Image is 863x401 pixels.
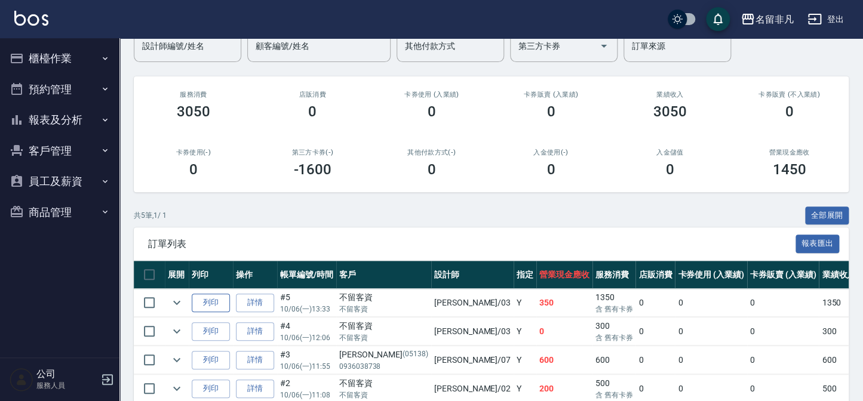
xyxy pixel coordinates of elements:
td: 300 [819,317,858,346]
h3: 0 [546,103,555,120]
h2: 入金使用(-) [506,149,597,156]
p: 不留客資 [339,332,428,343]
p: 10/06 (一) 11:08 [280,390,333,400]
td: 600 [592,346,636,374]
h3: -1600 [293,161,331,178]
button: 預約管理 [5,74,115,105]
p: 10/06 (一) 13:33 [280,304,333,314]
td: 0 [747,317,819,346]
h2: 卡券販賣 (不入業績) [744,91,835,98]
p: 10/06 (一) 12:06 [280,332,333,343]
th: 營業現金應收 [536,261,592,289]
td: 0 [536,317,592,346]
th: 業績收入 [819,261,858,289]
h2: 卡券販賣 (入業績) [506,91,597,98]
h2: 第三方卡券(-) [268,149,358,156]
h2: 卡券使用 (入業績) [386,91,477,98]
td: #3 [277,346,336,374]
th: 客戶 [336,261,431,289]
h3: 0 [428,103,436,120]
h3: 0 [666,161,674,178]
button: 商品管理 [5,197,115,228]
h2: 卡券使用(-) [148,149,239,156]
h3: 1450 [772,161,806,178]
h3: 0 [189,161,198,178]
p: 0936038738 [339,361,428,372]
td: 0 [635,289,675,317]
th: 店販消費 [635,261,675,289]
td: 0 [635,346,675,374]
p: 服務人員 [36,380,97,391]
h2: 營業現金應收 [744,149,835,156]
h2: 業績收入 [625,91,715,98]
button: 列印 [192,294,230,312]
button: save [706,7,730,31]
span: 訂單列表 [148,238,796,250]
button: expand row [168,351,186,369]
div: 不留客資 [339,320,428,332]
img: Logo [14,11,48,26]
p: 含 舊有卡券 [595,332,633,343]
div: 名留非凡 [755,12,793,27]
td: 0 [747,346,819,374]
td: 0 [675,317,747,346]
button: 櫃檯作業 [5,43,115,74]
th: 帳單編號/時間 [277,261,336,289]
div: 不留客資 [339,291,428,304]
h3: 3050 [177,103,210,120]
td: 1350 [592,289,636,317]
td: 0 [675,346,747,374]
h3: 3050 [653,103,687,120]
div: 不留客資 [339,377,428,390]
button: expand row [168,294,186,311]
th: 卡券販賣 (入業績) [747,261,819,289]
th: 設計師 [431,261,514,289]
p: 不留客資 [339,304,428,314]
button: 全部展開 [805,206,849,225]
button: 列印 [192,380,230,398]
td: [PERSON_NAME] /07 [431,346,514,374]
h3: 0 [428,161,436,178]
button: 列印 [192,351,230,369]
p: 含 舊有卡券 [595,304,633,314]
td: 1350 [819,289,858,317]
h3: 服務消費 [148,91,239,98]
td: Y [514,317,536,346]
th: 展開 [165,261,189,289]
p: 共 5 筆, 1 / 1 [134,210,167,221]
a: 詳情 [236,380,274,398]
td: 600 [819,346,858,374]
td: [PERSON_NAME] /03 [431,317,514,346]
p: 10/06 (一) 11:55 [280,361,333,372]
a: 詳情 [236,294,274,312]
button: 員工及薪資 [5,166,115,197]
td: 0 [635,317,675,346]
a: 詳情 [236,351,274,369]
th: 操作 [233,261,277,289]
a: 報表匯出 [796,237,840,249]
td: 0 [747,289,819,317]
img: Person [10,368,33,391]
td: 0 [675,289,747,317]
td: 300 [592,317,636,346]
th: 卡券使用 (入業績) [675,261,747,289]
button: expand row [168,380,186,397]
button: 登出 [803,8,849,30]
p: 含 舊有卡券 [595,390,633,400]
td: #5 [277,289,336,317]
h5: 公司 [36,368,97,380]
h3: 0 [308,103,317,120]
button: 名留非凡 [736,7,798,32]
td: #4 [277,317,336,346]
h2: 入金儲值 [625,149,715,156]
div: [PERSON_NAME] [339,348,428,361]
a: 詳情 [236,322,274,341]
td: Y [514,289,536,317]
h3: 0 [546,161,555,178]
th: 指定 [514,261,536,289]
button: 客戶管理 [5,135,115,166]
button: 報表及分析 [5,104,115,135]
th: 服務消費 [592,261,636,289]
p: (05138) [403,348,428,361]
td: 600 [536,346,592,374]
